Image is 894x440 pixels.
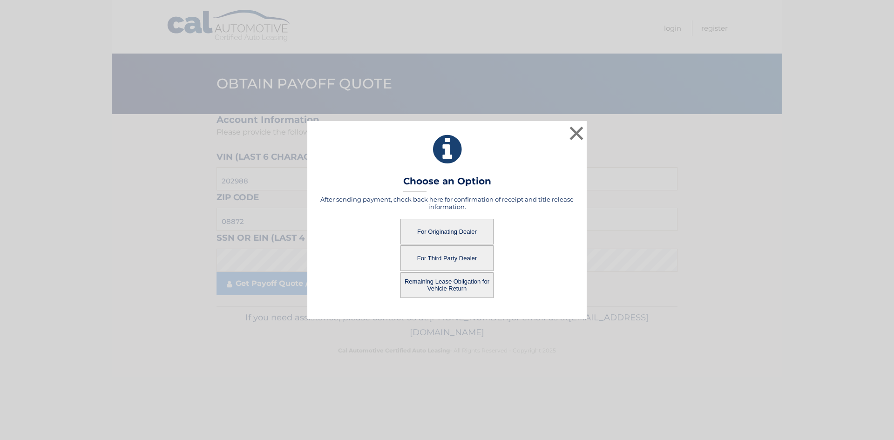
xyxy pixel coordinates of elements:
[403,176,491,192] h3: Choose an Option
[400,245,494,271] button: For Third Party Dealer
[319,196,575,210] h5: After sending payment, check back here for confirmation of receipt and title release information.
[567,124,586,142] button: ×
[400,272,494,298] button: Remaining Lease Obligation for Vehicle Return
[400,219,494,244] button: For Originating Dealer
